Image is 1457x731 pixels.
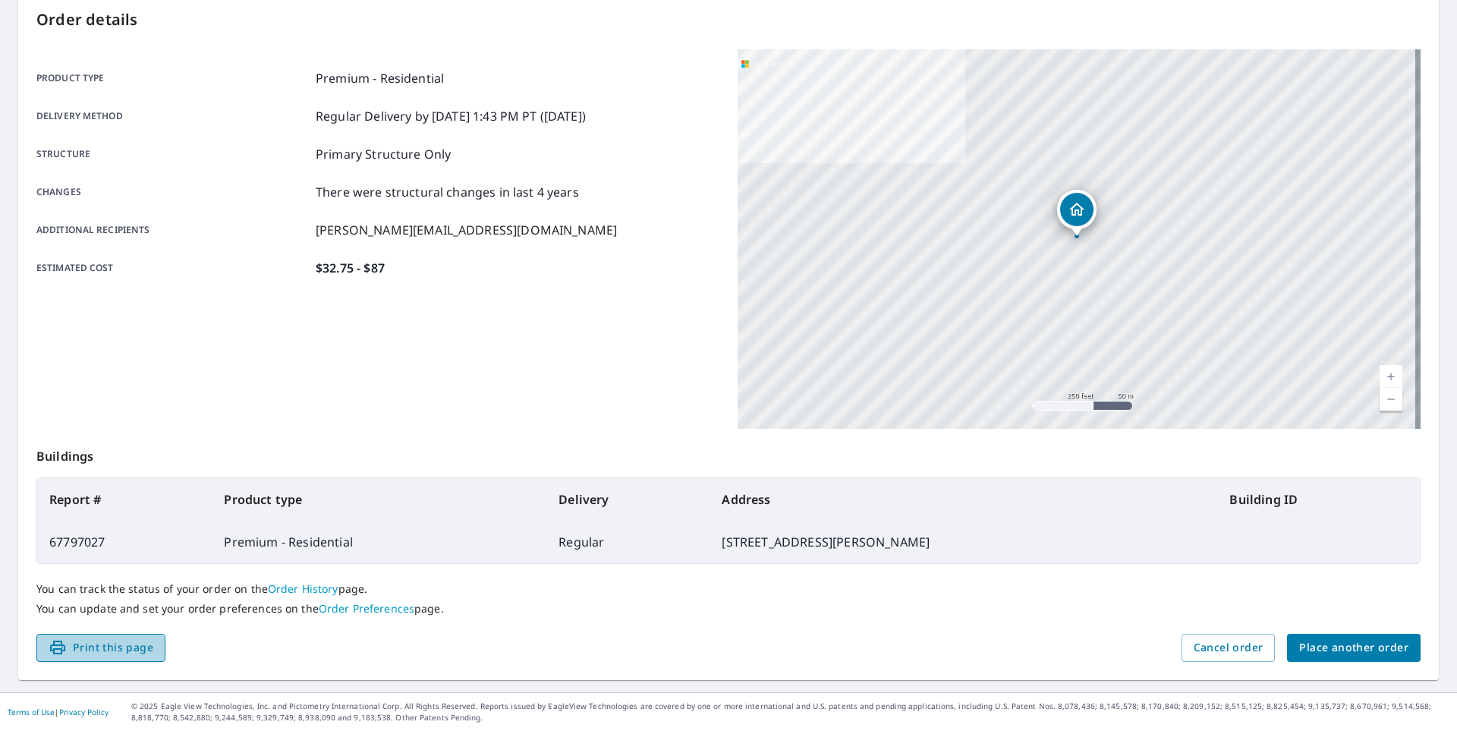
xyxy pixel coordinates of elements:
th: Product type [212,478,546,521]
button: Print this page [36,634,165,662]
td: Premium - Residential [212,521,546,563]
td: [STREET_ADDRESS][PERSON_NAME] [710,521,1217,563]
p: You can update and set your order preferences on the page. [36,602,1421,616]
p: Delivery method [36,107,310,125]
div: Dropped pin, building 1, Residential property, 864 Dudley Dr Sevierville, TN 37876 [1057,190,1097,237]
a: Order History [268,581,338,596]
p: Regular Delivery by [DATE] 1:43 PM PT ([DATE]) [316,107,586,125]
p: Product type [36,69,310,87]
p: Order details [36,8,1421,31]
a: Order Preferences [319,601,414,616]
p: Premium - Residential [316,69,444,87]
p: Structure [36,145,310,163]
button: Cancel order [1182,634,1276,662]
th: Report # [37,478,212,521]
p: $32.75 - $87 [316,259,385,277]
p: [PERSON_NAME][EMAIL_ADDRESS][DOMAIN_NAME] [316,221,617,239]
a: Current Level 17, Zoom Out [1380,388,1402,411]
p: Buildings [36,429,1421,477]
span: Cancel order [1194,638,1263,657]
td: 67797027 [37,521,212,563]
p: You can track the status of your order on the page. [36,582,1421,596]
p: There were structural changes in last 4 years [316,183,579,201]
button: Place another order [1287,634,1421,662]
p: Primary Structure Only [316,145,451,163]
a: Privacy Policy [59,707,109,717]
td: Regular [546,521,710,563]
th: Delivery [546,478,710,521]
p: Changes [36,183,310,201]
th: Address [710,478,1217,521]
p: | [8,707,109,717]
p: Additional recipients [36,221,310,239]
a: Terms of Use [8,707,55,717]
span: Print this page [49,638,153,657]
p: © 2025 Eagle View Technologies, Inc. and Pictometry International Corp. All Rights Reserved. Repo... [131,701,1449,723]
a: Current Level 17, Zoom In [1380,365,1402,388]
th: Building ID [1217,478,1420,521]
span: Place another order [1299,638,1408,657]
p: Estimated cost [36,259,310,277]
